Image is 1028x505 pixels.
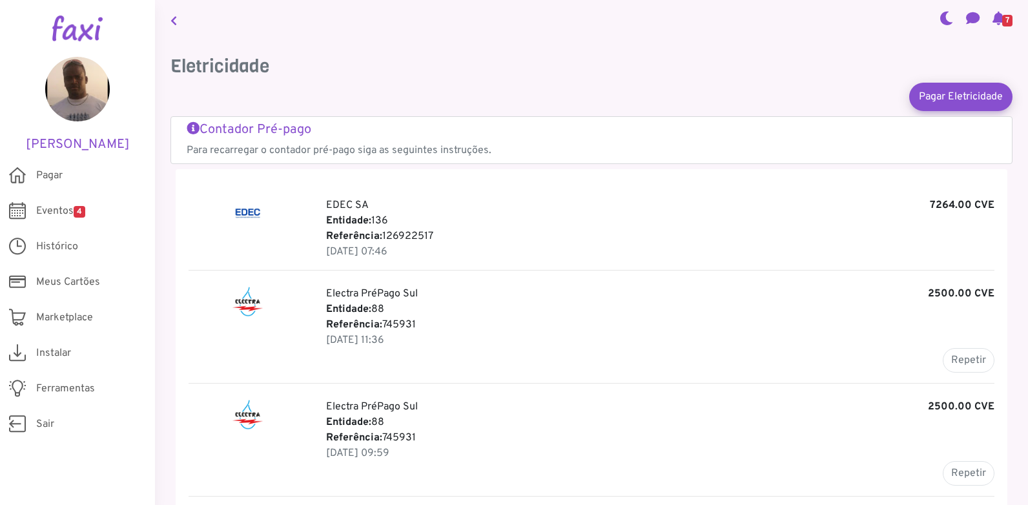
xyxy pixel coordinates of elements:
button: Repetir [943,461,994,486]
a: [PERSON_NAME] [19,57,136,152]
p: 88 [326,415,994,430]
span: Histórico [36,239,78,254]
a: Pagar Eletricidade [909,83,1013,111]
p: 126922517 [326,229,994,244]
h5: Contador Pré-pago [187,122,996,138]
span: 7 [1002,15,1013,26]
p: 03 Sep 2025, 08:46 [326,244,994,260]
p: 745931 [326,430,994,446]
span: 4 [74,206,85,218]
p: Electra PréPago Sul [326,399,994,415]
button: Repetir [943,348,994,373]
b: Referência: [326,230,382,243]
b: 2500.00 CVE [928,399,994,415]
p: 745931 [326,317,994,333]
img: Electra PréPago Sul [231,286,264,317]
span: Sair [36,417,54,432]
b: Entidade: [326,214,371,227]
span: Ferramentas [36,381,95,397]
span: Marketplace [36,310,93,325]
b: 2500.00 CVE [928,286,994,302]
b: Entidade: [326,303,371,316]
b: 7264.00 CVE [930,198,994,213]
p: EDEC SA [326,198,994,213]
p: 136 [326,213,994,229]
span: Eventos [36,203,85,219]
span: Pagar [36,168,63,183]
span: Meus Cartões [36,274,100,290]
p: Para recarregar o contador pré-pago siga as seguintes instruções. [187,143,996,158]
img: EDEC SA [229,198,266,229]
img: Electra PréPago Sul [231,399,264,430]
p: 23 Jul 2025, 12:36 [326,333,994,348]
h3: Eletricidade [170,56,1013,77]
p: 88 [326,302,994,317]
h5: [PERSON_NAME] [19,137,136,152]
b: Referência: [326,318,382,331]
b: Entidade: [326,416,371,429]
a: Contador Pré-pago Para recarregar o contador pré-pago siga as seguintes instruções. [187,122,996,158]
p: Electra PréPago Sul [326,286,994,302]
p: 28 Apr 2025, 10:59 [326,446,994,461]
b: Referência: [326,431,382,444]
span: Instalar [36,345,71,361]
